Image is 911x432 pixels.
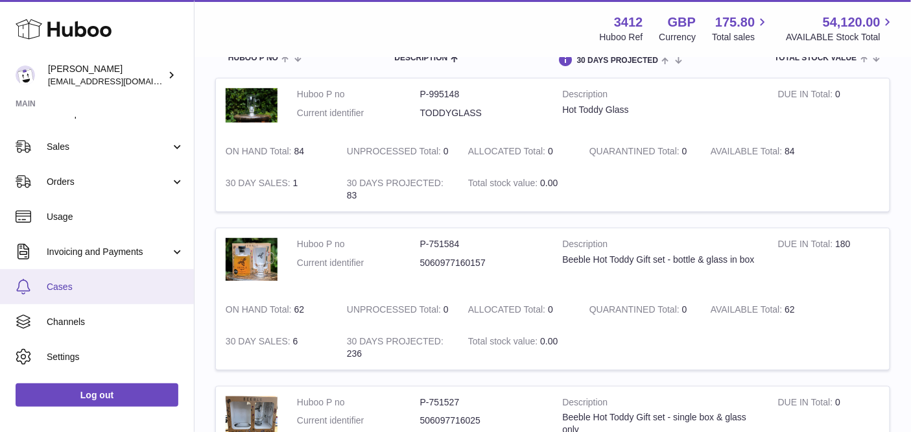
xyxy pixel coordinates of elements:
td: 62 [216,294,337,326]
span: Total stock value [775,54,857,62]
dt: Huboo P no [297,88,420,101]
td: 1 [216,167,337,211]
strong: 30 DAYS PROJECTED [347,336,444,350]
strong: AVAILABLE Total [711,304,785,318]
dd: P-995148 [420,88,543,101]
span: [EMAIL_ADDRESS][DOMAIN_NAME] [48,76,191,86]
div: Huboo Ref [600,31,643,43]
span: 0.00 [540,336,558,346]
td: 83 [337,167,458,211]
dd: P-751584 [420,238,543,250]
strong: QUARANTINED Total [589,304,682,318]
strong: QUARANTINED Total [589,146,682,160]
dd: 506097716025 [420,414,543,427]
dt: Current identifier [297,257,420,269]
strong: ON HAND Total [226,304,294,318]
td: 84 [701,136,822,167]
span: 54,120.00 [823,14,881,31]
span: Huboo P no [228,54,278,62]
td: 0 [458,294,580,326]
strong: DUE IN Total [778,89,835,102]
strong: ON HAND Total [226,146,294,160]
strong: 3412 [614,14,643,31]
img: info@beeble.buzz [16,66,35,85]
td: 6 [216,326,337,370]
span: Description [394,54,447,62]
strong: DUE IN Total [778,397,835,411]
span: Total sales [712,31,770,43]
div: Currency [659,31,696,43]
img: product image [226,88,278,123]
dd: TODDYGLASS [420,107,543,119]
a: 175.80 Total sales [712,14,770,43]
span: Channels [47,316,184,328]
span: 30 DAYS PROJECTED [577,56,659,65]
strong: GBP [668,14,696,31]
td: 0 [458,136,580,167]
div: Hot Toddy Glass [563,104,759,116]
span: 0.00 [540,178,558,188]
dt: Huboo P no [297,238,420,250]
strong: Total stock value [468,178,540,191]
td: 62 [701,294,822,326]
td: 236 [337,326,458,370]
strong: Description [563,88,759,104]
dd: 5060977160157 [420,257,543,269]
strong: UNPROCESSED Total [347,146,444,160]
dt: Huboo P no [297,396,420,409]
span: 0 [682,304,687,315]
span: Cases [47,281,184,293]
strong: AVAILABLE Total [711,146,785,160]
strong: ALLOCATED Total [468,146,548,160]
td: 180 [768,228,890,294]
strong: Description [563,238,759,254]
td: 0 [337,294,458,326]
span: Settings [47,351,184,363]
strong: ALLOCATED Total [468,304,548,318]
span: 0 [682,146,687,156]
dt: Current identifier [297,414,420,427]
strong: Description [563,396,759,412]
span: 175.80 [715,14,755,31]
span: Orders [47,176,171,188]
td: 84 [216,136,337,167]
strong: 30 DAY SALES [226,178,293,191]
span: Invoicing and Payments [47,246,171,258]
strong: Total stock value [468,336,540,350]
a: 54,120.00 AVAILABLE Stock Total [786,14,895,43]
img: product image [226,238,278,281]
strong: UNPROCESSED Total [347,304,444,318]
strong: DUE IN Total [778,239,835,252]
dt: Current identifier [297,107,420,119]
strong: 30 DAYS PROJECTED [347,178,444,191]
dd: P-751527 [420,396,543,409]
td: 0 [337,136,458,167]
strong: 30 DAY SALES [226,336,293,350]
span: Usage [47,211,184,223]
span: AVAILABLE Stock Total [786,31,895,43]
div: Beeble Hot Toddy Gift set - bottle & glass in box [563,254,759,266]
td: 0 [768,78,890,136]
a: Log out [16,383,178,407]
div: [PERSON_NAME] [48,63,165,88]
span: Sales [47,141,171,153]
